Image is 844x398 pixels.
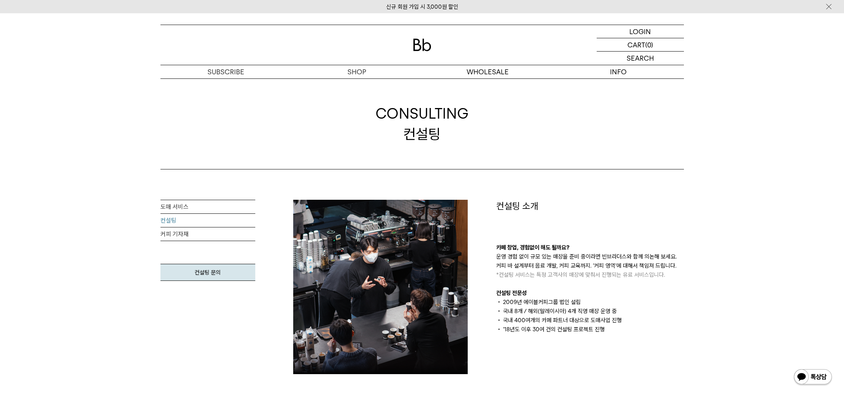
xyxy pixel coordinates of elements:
p: SEARCH [627,52,654,65]
p: LOGIN [629,25,651,38]
span: *컨설팅 서비스는 특정 고객사의 매장에 맞춰서 진행되는 유료 서비스입니다. [496,271,665,278]
li: ‘18년도 이후 30여 건의 컨설팅 프로젝트 진행 [496,325,684,334]
img: 로고 [413,39,431,51]
img: 카카오톡 채널 1:1 채팅 버튼 [793,368,833,387]
a: 커피 기자재 [160,227,255,241]
a: 컨설팅 [160,214,255,227]
p: CART [627,38,645,51]
span: CONSULTING [376,103,468,124]
a: SUBSCRIBE [160,65,291,78]
p: 카페 창업, 경험없이 해도 될까요? [496,243,684,252]
a: 신규 회원 가입 시 3,000원 할인 [386,3,458,10]
li: 2009년 에이블커피그룹 법인 설립 [496,298,684,307]
a: LOGIN [597,25,684,38]
p: WHOLESALE [422,65,553,78]
p: 운영 경험 없이 규모 있는 매장을 준비 중이라면 빈브라더스와 함께 의논해 보세요. 커피 바 설계부터 음료 개발, 커피 교육까지. ‘커피 영역’에 대해서 책임져 드립니다. [496,252,684,279]
a: 컨설팅 문의 [160,264,255,281]
div: 컨설팅 [376,103,468,144]
a: SHOP [291,65,422,78]
p: (0) [645,38,653,51]
p: 컨설팅 전문성 [496,288,684,298]
a: 도매 서비스 [160,200,255,214]
li: 국내 8개 / 해외(말레이시아) 4개 직영 매장 운영 중 [496,307,684,316]
a: CART (0) [597,38,684,52]
p: 컨설팅 소개 [496,200,684,213]
li: 국내 400여개의 카페 파트너 대상으로 도매사업 진행 [496,316,684,325]
p: INFO [553,65,684,78]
